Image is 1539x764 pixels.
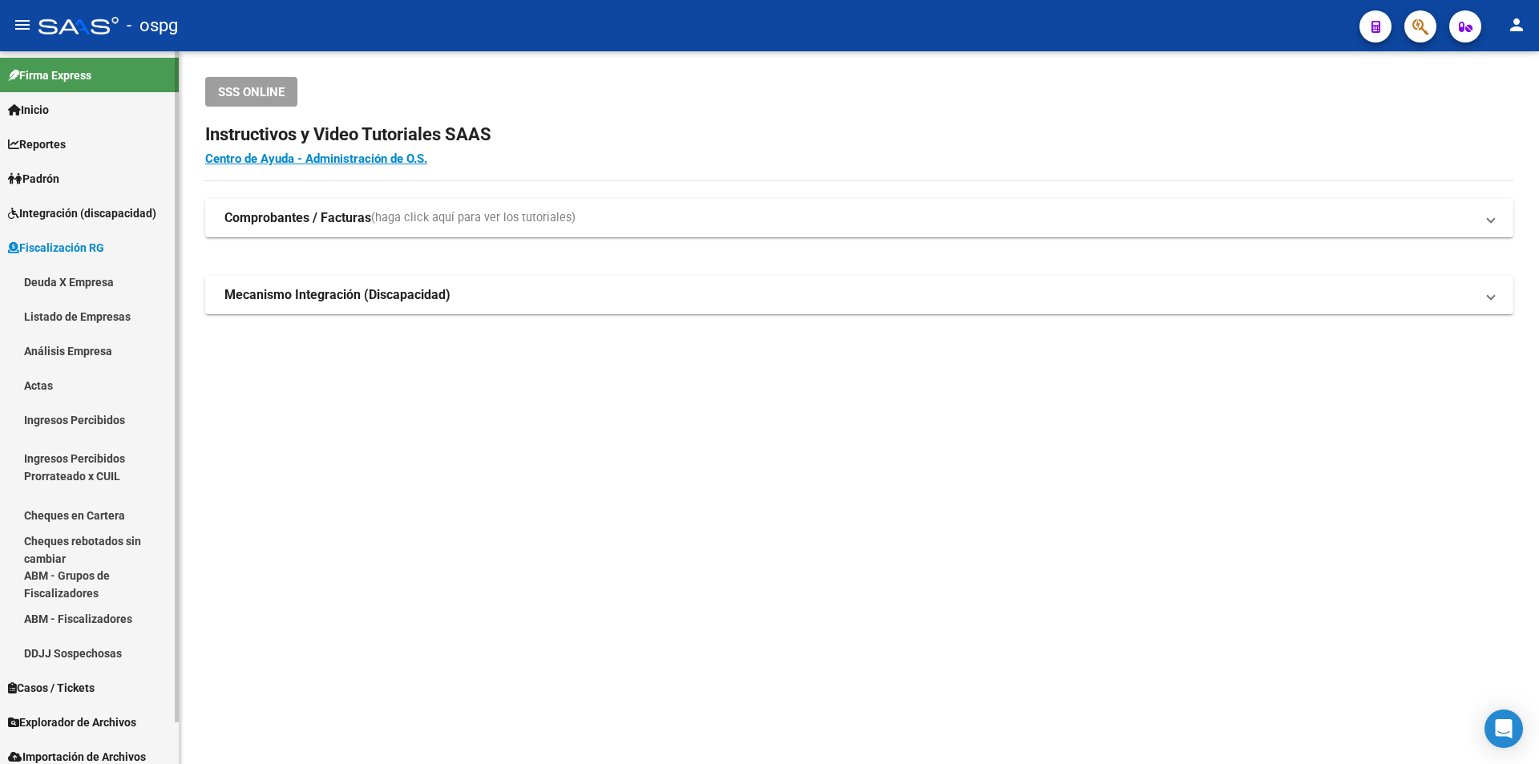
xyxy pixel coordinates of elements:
[13,15,32,34] mat-icon: menu
[371,209,576,227] span: (haga click aquí para ver los tutoriales)
[8,239,104,257] span: Fiscalización RG
[8,135,66,153] span: Reportes
[205,119,1513,150] h2: Instructivos y Video Tutoriales SAAS
[127,8,178,43] span: - ospg
[1484,709,1523,748] div: Open Intercom Messenger
[8,170,59,188] span: Padrón
[205,77,297,107] button: SSS ONLINE
[224,209,371,227] strong: Comprobantes / Facturas
[8,101,49,119] span: Inicio
[8,204,156,222] span: Integración (discapacidad)
[224,286,450,304] strong: Mecanismo Integración (Discapacidad)
[205,199,1513,237] mat-expansion-panel-header: Comprobantes / Facturas(haga click aquí para ver los tutoriales)
[205,152,427,166] a: Centro de Ayuda - Administración de O.S.
[8,67,91,84] span: Firma Express
[8,713,136,731] span: Explorador de Archivos
[1507,15,1526,34] mat-icon: person
[218,85,285,99] span: SSS ONLINE
[8,679,95,697] span: Casos / Tickets
[205,276,1513,314] mat-expansion-panel-header: Mecanismo Integración (Discapacidad)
